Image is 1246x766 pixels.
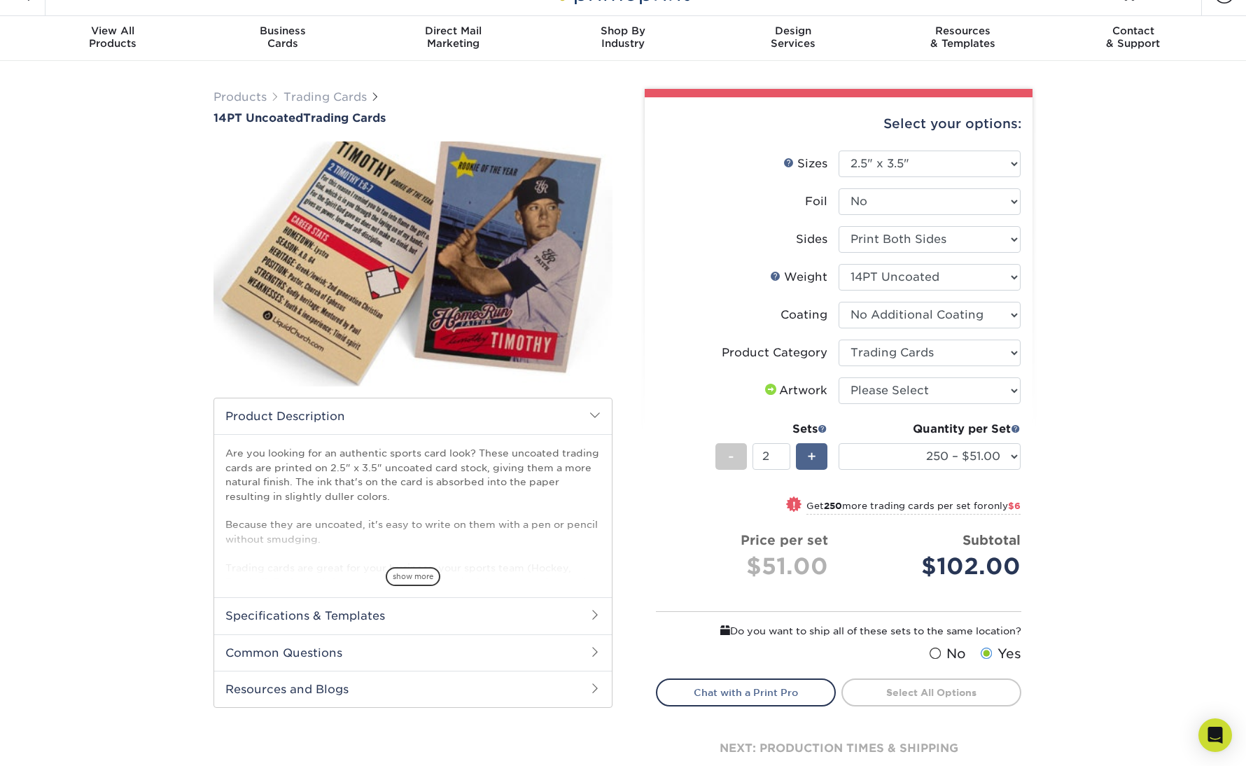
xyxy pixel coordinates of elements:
[656,623,1021,639] div: Do you want to ship all of these sets to the same location?
[656,97,1021,151] div: Select your options:
[1048,16,1218,61] a: Contact& Support
[368,25,538,50] div: Marketing
[213,111,612,125] a: 14PT UncoatedTrading Cards
[805,193,827,210] div: Foil
[214,634,612,671] h2: Common Questions
[198,16,368,61] a: BusinessCards
[198,25,368,50] div: Cards
[213,126,612,402] img: 14PT Uncoated 01
[368,25,538,37] span: Direct Mail
[386,567,440,586] span: show more
[28,25,198,50] div: Products
[538,16,708,61] a: Shop ByIndustry
[1048,25,1218,37] span: Contact
[770,269,827,286] div: Weight
[538,25,708,37] span: Shop By
[708,25,878,50] div: Services
[538,25,708,50] div: Industry
[214,671,612,707] h2: Resources and Blogs
[839,421,1021,438] div: Quantity per Set
[213,111,303,125] span: 14PT Uncoated
[977,644,1021,664] label: Yes
[824,501,842,511] strong: 250
[213,111,612,125] h1: Trading Cards
[368,16,538,61] a: Direct MailMarketing
[198,25,368,37] span: Business
[741,532,828,548] strong: Price per set
[962,532,1021,548] strong: Subtotal
[878,16,1048,61] a: Resources& Templates
[28,16,198,61] a: View AllProducts
[806,501,1021,515] small: Get more trading cards per set for
[807,446,816,467] span: +
[780,307,827,323] div: Coating
[841,678,1021,706] a: Select All Options
[1008,501,1021,511] span: $6
[878,25,1048,50] div: & Templates
[28,25,198,37] span: View All
[722,344,827,361] div: Product Category
[708,25,878,37] span: Design
[878,25,1048,37] span: Resources
[783,155,827,172] div: Sizes
[667,550,828,583] div: $51.00
[792,498,796,513] span: !
[656,678,836,706] a: Chat with a Print Pro
[1048,25,1218,50] div: & Support
[214,597,612,634] h2: Specifications & Templates
[708,16,878,61] a: DesignServices
[213,90,267,104] a: Products
[762,382,827,399] div: Artwork
[1198,718,1232,752] div: Open Intercom Messenger
[849,550,1021,583] div: $102.00
[728,446,734,467] span: -
[3,723,119,761] iframe: Google Customer Reviews
[283,90,367,104] a: Trading Cards
[214,398,612,434] h2: Product Description
[796,231,827,248] div: Sides
[715,421,827,438] div: Sets
[926,644,966,664] label: No
[988,501,1021,511] span: only
[225,446,601,603] p: Are you looking for an authentic sports card look? These uncoated trading cards are printed on 2....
